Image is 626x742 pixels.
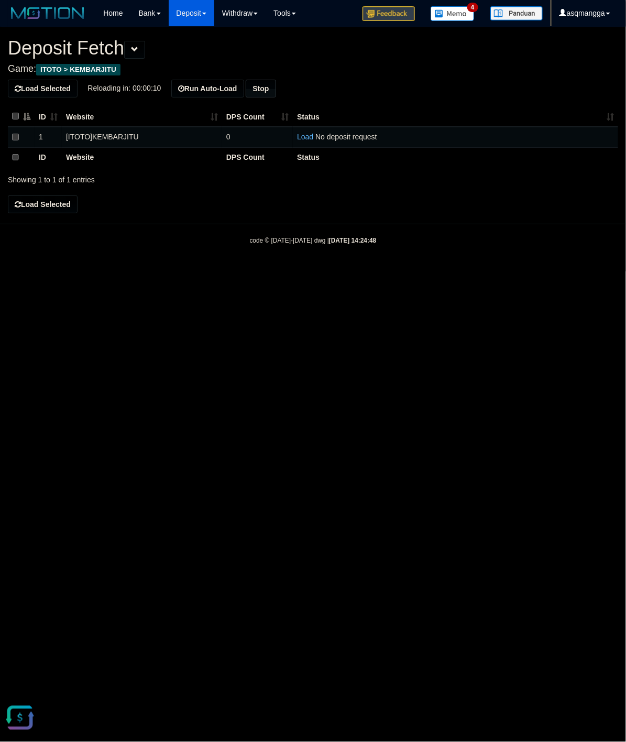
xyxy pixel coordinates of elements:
button: Run Auto-Load [171,80,244,97]
img: panduan.png [490,6,543,20]
span: No deposit request [315,133,377,141]
img: Button%20Memo.svg [431,6,475,21]
th: ID [35,147,62,167]
a: Load [297,133,313,141]
th: Website [62,147,222,167]
button: Open LiveChat chat widget [4,4,36,36]
span: 0 [226,133,230,141]
th: DPS Count: activate to sort column ascending [222,106,293,127]
span: Reloading in: 00:00:10 [87,83,161,92]
small: code © [DATE]-[DATE] dwg | [250,237,377,244]
strong: [DATE] 14:24:48 [329,237,376,244]
span: ITOTO > KEMBARJITU [36,64,120,75]
span: 4 [467,3,478,12]
th: DPS Count [222,147,293,167]
th: ID: activate to sort column ascending [35,106,62,127]
img: Feedback.jpg [363,6,415,21]
th: Status: activate to sort column ascending [293,106,618,127]
img: MOTION_logo.png [8,5,87,21]
button: Stop [246,80,276,97]
h4: Game: [8,64,618,74]
th: Status [293,147,618,167]
button: Load Selected [8,80,78,97]
td: [ITOTO] KEMBARJITU [62,127,222,147]
div: Showing 1 to 1 of 1 entries [8,170,253,185]
button: Load Selected [8,195,78,213]
td: 1 [35,127,62,147]
th: Website: activate to sort column ascending [62,106,222,127]
h1: Deposit Fetch [8,38,618,59]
